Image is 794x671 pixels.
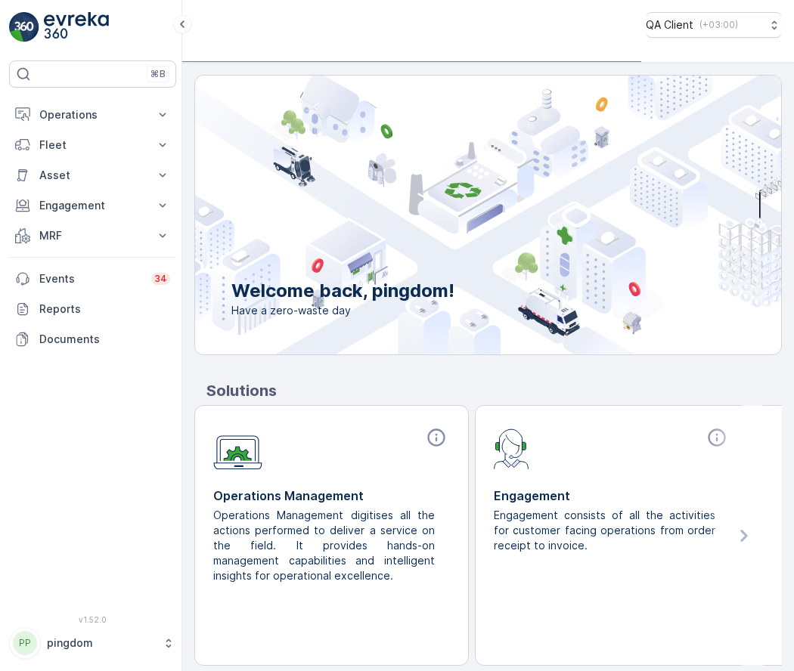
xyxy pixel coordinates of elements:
a: Events34 [9,264,176,294]
img: module-icon [494,427,529,469]
p: Engagement [494,487,730,505]
p: QA Client [646,17,693,32]
img: logo_light-DOdMpM7g.png [44,12,109,42]
p: Welcome back, pingdom! [231,279,454,303]
img: city illustration [127,76,781,354]
p: Operations Management digitises all the actions performed to deliver a service on the field. It p... [213,508,438,583]
span: v 1.52.0 [9,615,176,624]
p: Engagement [39,198,146,213]
p: ( +03:00 ) [699,19,738,31]
img: logo [9,12,39,42]
a: Documents [9,324,176,354]
p: Documents [39,332,170,347]
p: Events [39,271,142,286]
button: Engagement [9,190,176,221]
span: Have a zero-waste day [231,303,454,318]
button: MRF [9,221,176,251]
p: Solutions [206,379,782,402]
p: Reports [39,301,170,317]
p: MRF [39,228,146,243]
button: Operations [9,100,176,130]
p: Operations Management [213,487,450,505]
div: PP [13,631,37,655]
img: module-icon [213,427,262,470]
p: Fleet [39,138,146,153]
p: Asset [39,168,146,183]
p: ⌘B [150,68,166,80]
button: Fleet [9,130,176,160]
button: Asset [9,160,176,190]
a: Reports [9,294,176,324]
p: Engagement consists of all the activities for customer facing operations from order receipt to in... [494,508,718,553]
p: Operations [39,107,146,122]
button: QA Client(+03:00) [646,12,782,38]
p: pingdom [47,635,155,651]
p: 34 [154,273,167,285]
button: PPpingdom [9,627,176,659]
